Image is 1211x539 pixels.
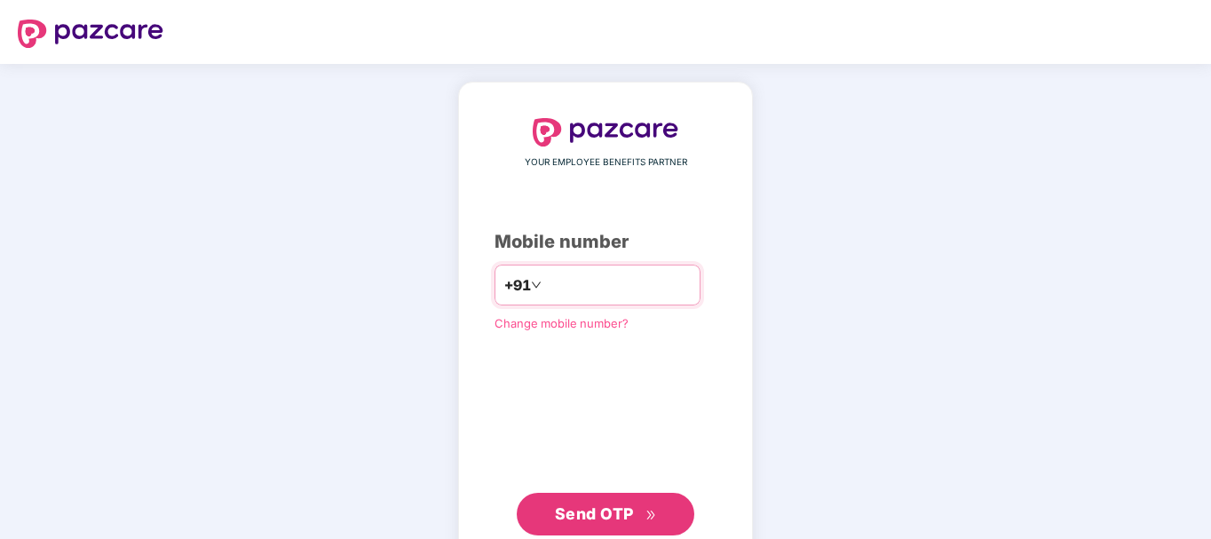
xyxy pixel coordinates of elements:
a: Change mobile number? [495,316,629,330]
span: double-right [645,510,657,521]
img: logo [533,118,678,147]
span: YOUR EMPLOYEE BENEFITS PARTNER [525,155,687,170]
span: Send OTP [555,504,634,523]
span: +91 [504,274,531,297]
button: Send OTPdouble-right [517,493,694,535]
div: Mobile number [495,228,716,256]
img: logo [18,20,163,48]
span: down [531,280,542,290]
